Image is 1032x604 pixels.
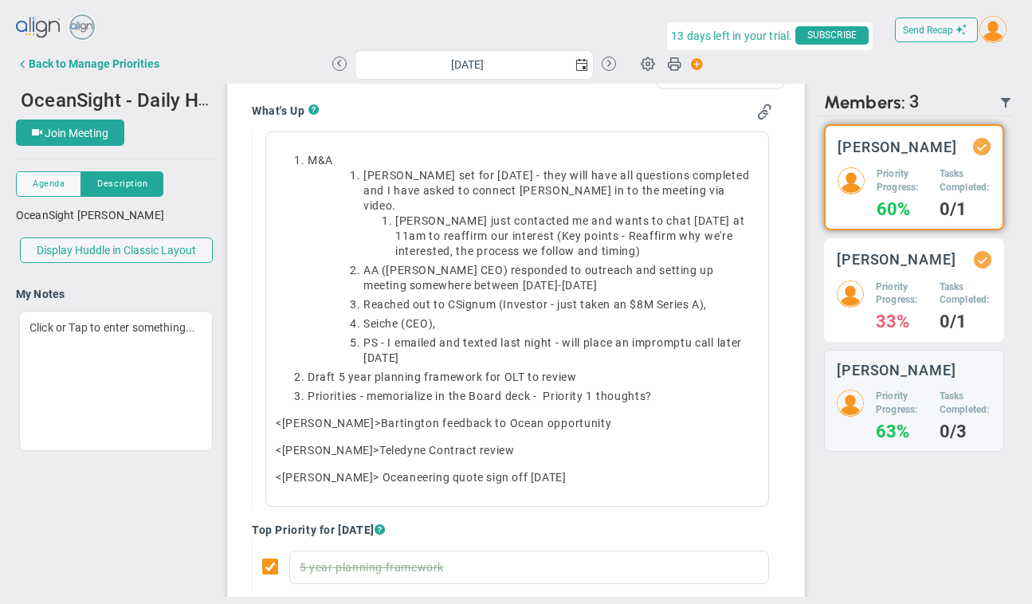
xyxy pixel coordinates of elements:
button: Display Huddle in Classic Layout [20,237,213,263]
img: 206891.Person.photo [837,390,864,417]
span: <[PERSON_NAME]> Oceaneering quote sign off [DATE] [276,471,566,484]
h5: Tasks Completed: [940,167,991,194]
span: select [216,86,239,113]
h4: 33% [876,315,928,329]
h3: [PERSON_NAME] [837,252,956,267]
img: 204746.Person.photo [838,167,865,194]
img: align-logo.svg [16,12,62,44]
span: Description [97,177,147,190]
span: 3 [909,92,920,113]
span: Priorities - memorialize in the Board deck - Priority 1 thoughts? [308,390,652,402]
h4: 0/3 [940,425,991,439]
h4: What's Up [252,104,308,118]
img: 204746.Person.photo [979,16,1006,43]
h3: [PERSON_NAME] [838,139,957,155]
div: Click or Tap to enter something... [19,311,213,451]
button: Agenda [16,171,81,197]
h4: 0/1 [940,202,991,217]
span: OceanSight [PERSON_NAME] [16,209,164,222]
span: <[PERSON_NAME]> [276,444,379,457]
span: Bartington feedback to Ocean opportunity [381,417,612,429]
span: Seiche (CEO), [363,317,436,330]
h4: 0/1 [940,315,991,329]
span: Huddle Settings [633,48,663,78]
span: Members: [824,92,905,113]
div: 5 year planning framework [289,551,769,584]
button: Join Meeting [16,120,124,146]
span: Reached out to CSignum (Investor - just taken an $8M Series A), [363,298,707,311]
p: Teledyne Contract review [276,442,759,458]
span: [PERSON_NAME] set for [DATE] - they will have all questions completed and I have asked to connect... [363,169,749,212]
span: Send Recap [903,25,953,36]
span: [PERSON_NAME] just contacted me and wants to chat [DATE] at 11am to reaffirm our interest (Key po... [395,214,744,257]
li: AA ([PERSON_NAME] CEO) responded to outreach and setting up meeting somewhere between [DATE]-[DATE] [363,263,759,293]
h5: Tasks Completed: [940,390,991,417]
h5: Priority Progress: [877,167,928,194]
button: Back to Manage Priorities [16,48,159,80]
span: Join Meeting [45,127,108,139]
button: Send Recap [895,18,978,42]
h5: Priority Progress: [876,390,928,417]
span: SUBSCRIBE [795,26,869,45]
span: Print Huddle [667,56,681,78]
span: M&A [308,154,333,167]
h5: Priority Progress: [876,280,928,308]
div: Updated Status [977,254,988,265]
span: OceanSight - Daily Huddle [21,87,247,112]
span: 13 days left in your trial. [671,26,792,46]
span: PS - I emailed and texted last night - will place an impromptu call later [DATE] [363,336,742,364]
span: Agenda [33,177,65,190]
button: Description [81,171,163,197]
span: Action Button [683,53,704,75]
div: Updated Status [976,141,987,152]
h5: Tasks Completed: [940,280,991,308]
h4: My Notes [16,287,216,301]
span: select [571,51,593,79]
h3: [PERSON_NAME] [837,363,956,378]
span: <[PERSON_NAME]> [276,417,381,429]
img: 204747.Person.photo [837,280,864,308]
li: Draft 5 year planning framework for OLT to review [308,370,759,385]
span: Filter Updated Members [999,96,1012,109]
div: Back to Manage Priorities [29,57,159,70]
h4: 63% [876,425,928,439]
h4: 60% [877,202,928,217]
h4: Top Priority for [DATE] [252,523,772,537]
